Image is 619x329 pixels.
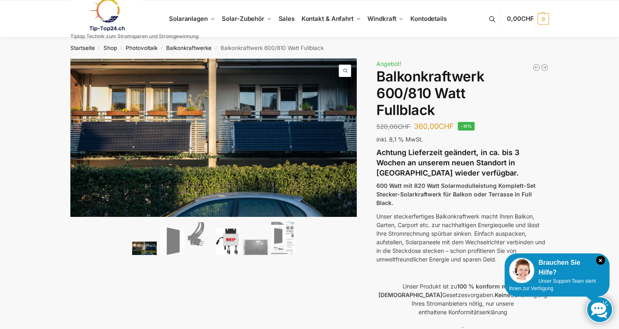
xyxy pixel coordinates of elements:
i: Schließen [596,256,605,265]
span: -31% [458,122,475,131]
a: Windkraft [364,0,407,37]
img: NEP 800 Drosselbar auf 600 Watt [216,228,240,255]
span: / [95,45,104,52]
span: Windkraft [367,15,396,23]
span: / [117,45,126,52]
span: Kontodetails [410,15,447,23]
bdi: 520,00 [376,123,410,131]
span: CHF [521,15,534,23]
span: Angebot! [376,60,401,67]
a: Startseite [70,45,95,51]
a: Kontodetails [407,0,450,37]
strong: 600 Watt mit 820 Watt Solarmodulleistung Komplett-Set Stecker-Solarkraftwerk für Balkon oder Terr... [376,182,536,206]
a: Shop [104,45,117,51]
span: CHF [398,123,410,131]
p: Unser steckerfertiges Balkonkraftwerk macht Ihren Balkon, Garten, Carport etc. zur nachhaltigen E... [376,212,549,264]
bdi: 360,00 [414,122,454,131]
span: inkl. 8,1 % MwSt. [376,136,423,143]
h1: Balkonkraftwerk 600/810 Watt Fullblack [376,68,549,118]
strong: Keine [494,291,510,298]
img: Anschlusskabel-3meter_schweizer-stecker [188,222,212,255]
a: Kontakt & Anfahrt [298,0,364,37]
p: Tiptop Technik zum Stromsparen und Stromgewinnung [70,34,198,39]
a: Balkonkraftwerke [166,45,212,51]
span: Kontakt & Anfahrt [302,15,353,23]
a: 0,00CHF 0 [507,7,549,31]
div: Brauchen Sie Hilfe? [509,258,605,277]
nav: Breadcrumb [56,37,563,59]
a: Photovoltaik [126,45,158,51]
img: Customer service [509,258,534,283]
span: Solar-Zubehör [222,15,264,23]
span: / [212,45,220,52]
a: Sales [275,0,298,37]
img: Balkonkraftwerk 600/810 Watt Fullblack – Bild 6 [271,220,296,255]
a: Balkonkraftwerk 445/600 Watt Bificial [532,63,540,72]
img: Balkonkraftwerk 600/810 Watt Fullblack – Bild 5 [243,239,268,255]
span: 0,00 [507,15,533,23]
span: Solaranlagen [169,15,208,23]
span: / [158,45,166,52]
span: 0 [538,13,549,25]
a: Solar-Zubehör [218,0,275,37]
a: 890/600 Watt Solarkraftwerk + 2,7 KW Batteriespeicher Genehmigungsfrei [540,63,549,72]
img: 2 Balkonkraftwerke [132,241,157,255]
span: CHF [439,122,454,131]
img: TommaTech Vorderseite [160,227,185,255]
p: Unser Produkt ist zu Gesetzesvorgaben. Genehmigung Ihres Stromanbieters nötig, nur unsere enthalt... [376,282,549,316]
strong: Achtung Lieferzeit geändert, in ca. bis 3 Wochen an unserem neuen Standort in [GEOGRAPHIC_DATA] w... [376,148,519,177]
span: Sales [279,15,295,23]
span: Unser Support-Team steht Ihnen zur Verfügung [509,278,596,291]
